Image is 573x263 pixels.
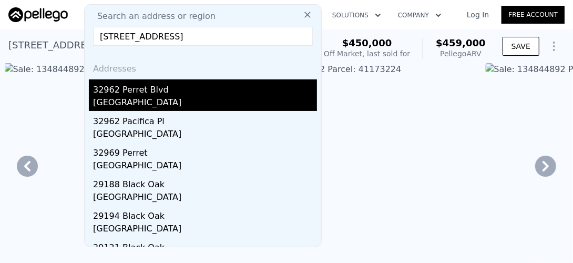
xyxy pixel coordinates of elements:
div: Addresses [89,54,317,79]
div: [GEOGRAPHIC_DATA] [93,222,317,237]
button: Solutions [324,6,390,25]
div: 29188 Black Oak [93,174,317,191]
span: $459,000 [436,37,486,48]
span: Search an address or region [89,10,216,23]
a: Log In [454,9,502,20]
div: Off Market, last sold for [324,48,410,59]
div: 29194 Black Oak [93,206,317,222]
div: [GEOGRAPHIC_DATA] [93,96,317,111]
div: Pellego ARV [436,48,486,59]
a: Free Account [502,6,565,24]
button: Company [390,6,450,25]
div: [GEOGRAPHIC_DATA] [93,191,317,206]
div: 32962 Pacifica Pl [93,111,317,128]
div: 29121 Black Oak [93,237,317,254]
button: SAVE [503,37,539,56]
div: [GEOGRAPHIC_DATA] [93,159,317,174]
button: Show Options [544,36,565,57]
div: 32969 Perret [93,143,317,159]
input: Enter an address, city, region, neighborhood or zip code [93,27,313,46]
div: 32962 Perret Blvd [93,79,317,96]
span: $450,000 [342,37,392,48]
div: [GEOGRAPHIC_DATA] [93,128,317,143]
div: [STREET_ADDRESS] , Gustine , CA 95322 [8,38,197,53]
img: Pellego [8,7,68,22]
